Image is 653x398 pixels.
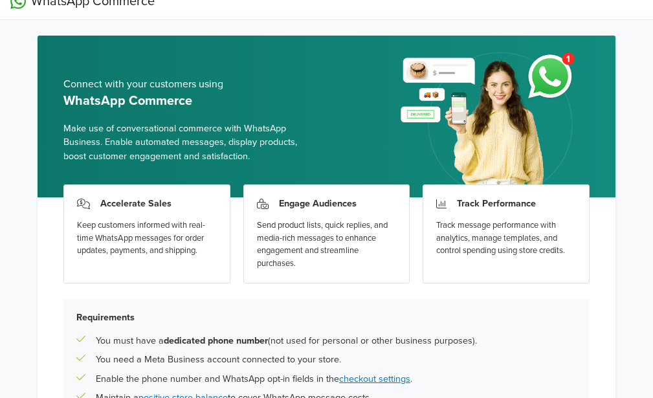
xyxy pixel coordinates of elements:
div: Track message performance with analytics, manage templates, and control spending using store cred... [436,219,576,258]
div: Keep customers informed with real-time WhatsApp messages for order updates, payments, and shipping. [77,219,217,258]
h5: Connect with your customers using [63,78,316,91]
h3: Accelerate Sales [100,198,172,209]
a: checkout settings [339,373,410,384]
h5: Requirements [76,312,577,323]
p: You must have a (not used for personal or other business purposes). [96,334,477,348]
p: Enable the phone number and WhatsApp opt-in fields in the . [96,372,412,386]
h3: Engage Audiences [279,198,357,209]
span: Make use of conversational commerce with WhatsApp Business. Enable automated messages, display pr... [63,122,316,164]
h5: WhatsApp Commerce [63,93,316,109]
b: dedicated phone number [164,335,268,346]
img: whatsapp_setup_banner [390,45,590,197]
p: You need a Meta Business account connected to your store. [96,353,341,367]
div: Send product lists, quick replies, and media-rich messages to enhance engagement and streamline p... [257,219,397,270]
h3: Track Performance [457,198,536,209]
